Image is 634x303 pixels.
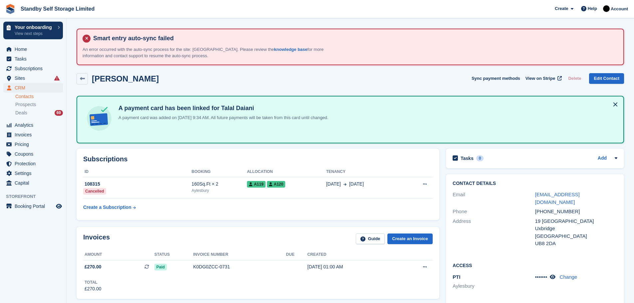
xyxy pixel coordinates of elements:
[603,5,610,12] img: Stephen Hambridge
[15,64,55,73] span: Subscriptions
[15,83,55,92] span: CRM
[6,193,66,200] span: Storefront
[247,181,266,188] span: A119
[15,202,55,211] span: Booking Portal
[54,76,60,81] i: Smart entry sync failures have occurred
[535,240,617,247] div: UB8 2DA
[15,159,55,168] span: Protection
[247,167,326,177] th: Allocation
[192,167,247,177] th: Booking
[83,249,154,260] th: Amount
[3,130,63,139] a: menu
[15,54,55,64] span: Tasks
[535,274,547,280] span: •••••••
[83,204,131,211] div: Create a Subscription
[611,6,628,12] span: Account
[5,4,15,14] img: stora-icon-8386f47178a22dfd0bd8f6a31ec36ba5ce8667c1dd55bd0f319d3a0aa187defe.svg
[192,188,247,194] div: Aylesbury
[326,167,404,177] th: Tenancy
[3,120,63,130] a: menu
[3,54,63,64] a: menu
[356,233,385,244] a: Guide
[535,208,617,216] div: [PHONE_NUMBER]
[535,192,580,205] a: [EMAIL_ADDRESS][DOMAIN_NAME]
[267,181,286,188] span: A120
[308,249,398,260] th: Created
[598,155,607,162] a: Add
[83,181,192,188] div: 108315
[92,74,159,83] h2: [PERSON_NAME]
[3,22,63,39] a: Your onboarding View next steps
[555,5,568,12] span: Create
[15,45,55,54] span: Home
[15,140,55,149] span: Pricing
[453,181,617,186] h2: Contact Details
[83,233,110,244] h2: Invoices
[3,140,63,149] a: menu
[3,169,63,178] a: menu
[526,75,555,82] span: View on Stripe
[453,262,617,268] h2: Access
[154,264,167,270] span: Paid
[565,73,584,84] button: Delete
[326,181,341,188] span: [DATE]
[15,109,63,116] a: Deals 69
[3,202,63,211] a: menu
[85,263,102,270] span: £270.00
[15,178,55,188] span: Capital
[453,218,535,247] div: Address
[85,104,113,132] img: card-linked-ebf98d0992dc2aeb22e95c0e3c79077019eb2392cfd83c6a337811c24bc77127.svg
[15,101,63,108] a: Prospects
[3,74,63,83] a: menu
[15,120,55,130] span: Analytics
[387,233,433,244] a: Create an Invoice
[453,274,460,280] span: PTI
[83,201,136,214] a: Create a Subscription
[15,74,55,83] span: Sites
[523,73,563,84] a: View on Stripe
[560,274,577,280] a: Change
[193,249,286,260] th: Invoice number
[83,188,106,195] div: Cancelled
[349,181,364,188] span: [DATE]
[15,149,55,159] span: Coupons
[116,104,328,112] h4: A payment card has been linked for Talal Daiani
[15,169,55,178] span: Settings
[3,178,63,188] a: menu
[83,167,192,177] th: ID
[83,155,433,163] h2: Subscriptions
[154,249,193,260] th: Status
[15,93,63,100] a: Contacts
[308,263,398,270] div: [DATE] 01:00 AM
[286,249,308,260] th: Due
[15,101,36,108] span: Prospects
[85,285,102,292] div: £270.00
[15,25,54,30] p: Your onboarding
[193,263,286,270] div: K0DG0ZCC-0731
[535,218,617,225] div: 19 [GEOGRAPHIC_DATA]
[535,232,617,240] div: [GEOGRAPHIC_DATA]
[3,159,63,168] a: menu
[55,110,63,116] div: 69
[3,45,63,54] a: menu
[588,5,597,12] span: Help
[461,155,474,161] h2: Tasks
[453,191,535,206] div: Email
[15,31,54,37] p: View next steps
[3,64,63,73] a: menu
[15,130,55,139] span: Invoices
[535,225,617,232] div: Uxbridge
[453,208,535,216] div: Phone
[3,83,63,92] a: menu
[83,46,332,59] p: An error occurred with the auto-sync process for the site: [GEOGRAPHIC_DATA]. Please review the f...
[91,35,618,42] h4: Smart entry auto-sync failed
[3,149,63,159] a: menu
[476,155,484,161] div: 0
[116,114,328,121] p: A payment card was added on [DATE] 9:34 AM. All future payments will be taken from this card unti...
[453,282,535,290] li: Aylesbury
[274,47,307,52] a: knowledge base
[85,279,102,285] div: Total
[55,202,63,210] a: Preview store
[472,73,520,84] button: Sync payment methods
[18,3,97,14] a: Standby Self Storage Limited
